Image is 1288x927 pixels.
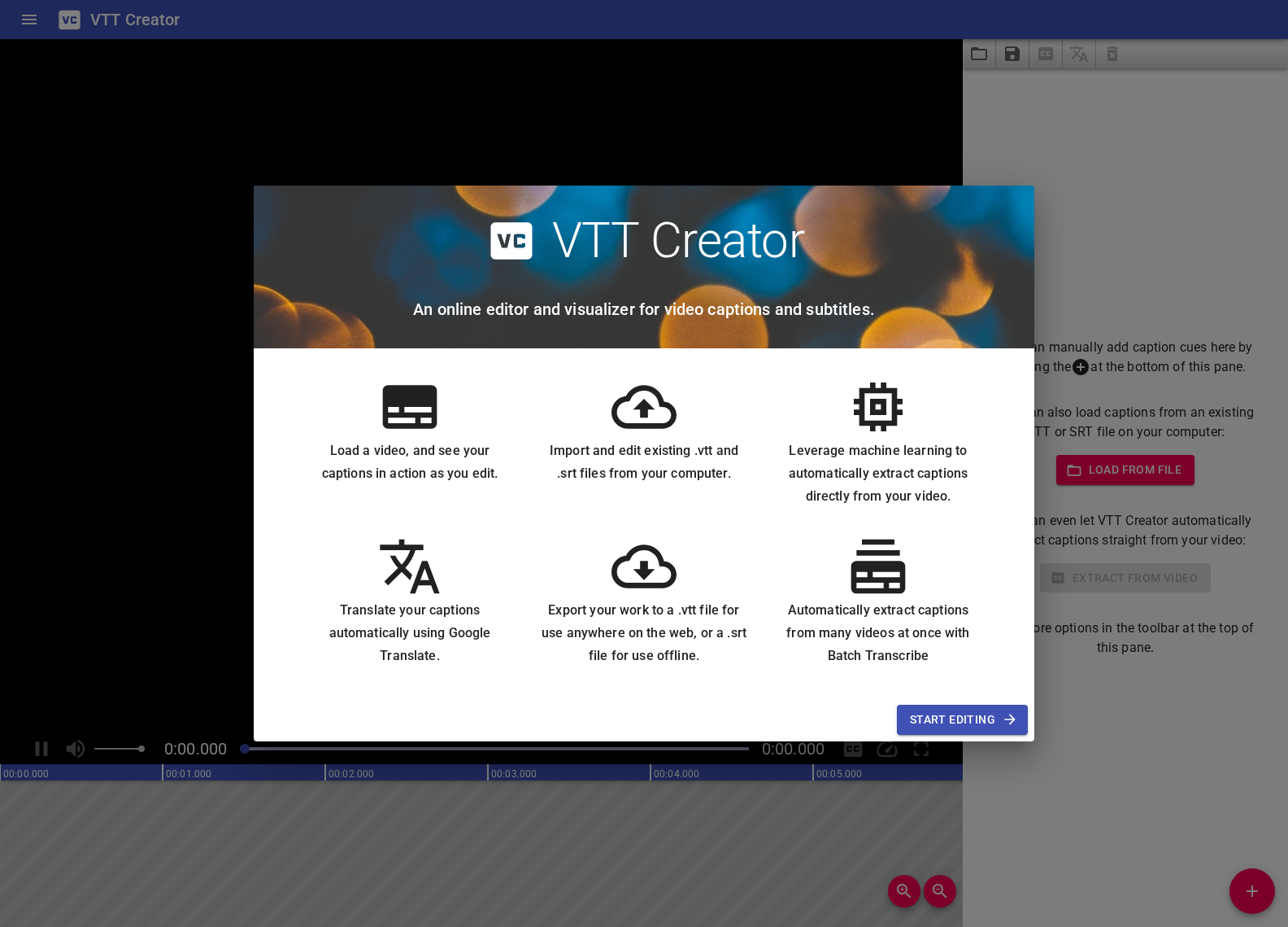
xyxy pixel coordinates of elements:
button: Start Editing [897,705,1028,735]
h6: Load a video, and see your captions in action as you edit. [306,439,514,485]
h6: Leverage machine learning to automatically extract captions directly from your video. [774,439,982,508]
h6: Import and edit existing .vtt and .srt files from your computer. [540,439,748,485]
span: Start Editing [910,710,1015,730]
h6: An online editor and visualizer for video captions and subtitles. [413,296,875,322]
h6: Export your work to a .vtt file for use anywhere on the web, or a .srt file for use offline. [540,599,748,667]
h6: Translate your captions automatically using Google Translate. [306,599,514,667]
h6: Automatically extract captions from many videos at once with Batch Transcribe [774,599,982,667]
h2: VTT Creator [552,212,805,270]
